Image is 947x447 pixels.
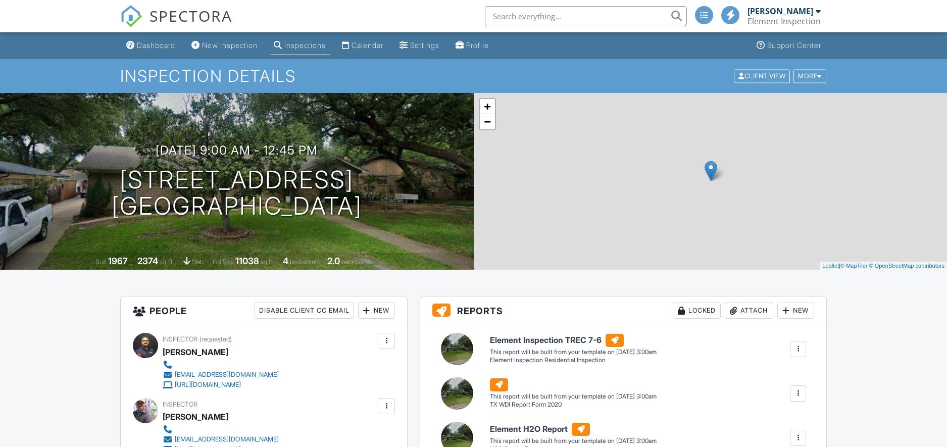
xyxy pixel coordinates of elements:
[452,36,493,55] a: Profile
[753,36,825,55] a: Support Center
[213,258,234,266] span: Lot Size
[490,437,657,445] div: This report will be built from your template on [DATE] 3:00am
[490,401,657,409] div: TX WDI Report Form 2020
[777,303,814,319] div: New
[480,114,495,129] a: Zoom out
[95,258,107,266] span: Built
[734,69,790,83] div: Client View
[822,263,839,269] a: Leaflet
[192,258,203,266] span: slab
[112,167,362,220] h1: [STREET_ADDRESS] [GEOGRAPHIC_DATA]
[490,356,657,365] div: Element Inspection Residential Inspection
[480,99,495,114] a: Zoom in
[283,256,288,266] div: 4
[490,392,657,401] div: This report will be built from your template on [DATE] 3:00am
[120,5,142,27] img: The Best Home Inspection Software - Spectora
[175,435,279,443] div: [EMAIL_ADDRESS][DOMAIN_NAME]
[120,14,232,35] a: SPECTORA
[163,335,197,343] span: Inspector
[673,303,721,319] div: Locked
[122,36,179,55] a: Dashboard
[156,143,318,157] h3: [DATE] 9:00 am - 12:45 pm
[270,36,330,55] a: Inspections
[163,344,228,360] div: [PERSON_NAME]
[725,303,773,319] div: Attach
[490,348,657,356] div: This report will be built from your template on [DATE] 3:00am
[420,296,827,325] h3: Reports
[869,263,944,269] a: © OpenStreetMap contributors
[175,381,241,389] div: [URL][DOMAIN_NAME]
[410,41,439,49] div: Settings
[820,262,947,270] div: |
[490,334,657,347] h6: Element Inspection TREC 7-6
[395,36,443,55] a: Settings
[466,41,489,49] div: Profile
[352,41,383,49] div: Calendar
[284,41,326,49] div: Inspections
[290,258,318,266] span: bedrooms
[235,256,259,266] div: 11038
[202,41,258,49] div: New Inspection
[261,258,273,266] span: sq.ft.
[163,401,197,408] span: Inspector
[187,36,262,55] a: New Inspection
[747,16,821,26] div: Element Inspection
[793,69,826,83] div: More
[163,380,279,390] a: [URL][DOMAIN_NAME]
[840,263,868,269] a: © MapTiler
[358,303,395,319] div: New
[137,41,175,49] div: Dashboard
[175,371,279,379] div: [EMAIL_ADDRESS][DOMAIN_NAME]
[341,258,370,266] span: bathrooms
[163,409,228,424] div: [PERSON_NAME]
[121,296,407,325] h3: People
[733,72,792,79] a: Client View
[108,256,128,266] div: 1967
[163,434,279,444] a: [EMAIL_ADDRESS][DOMAIN_NAME]
[255,303,354,319] div: Disable Client CC Email
[767,41,821,49] div: Support Center
[747,6,813,16] div: [PERSON_NAME]
[120,67,827,85] h1: Inspection Details
[338,36,387,55] a: Calendar
[149,5,232,26] span: SPECTORA
[490,423,657,436] h6: Element H2O Report
[327,256,340,266] div: 2.0
[163,370,279,380] a: [EMAIL_ADDRESS][DOMAIN_NAME]
[160,258,174,266] span: sq. ft.
[200,335,232,343] span: (requested)
[485,6,687,26] input: Search everything...
[137,256,158,266] div: 2374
